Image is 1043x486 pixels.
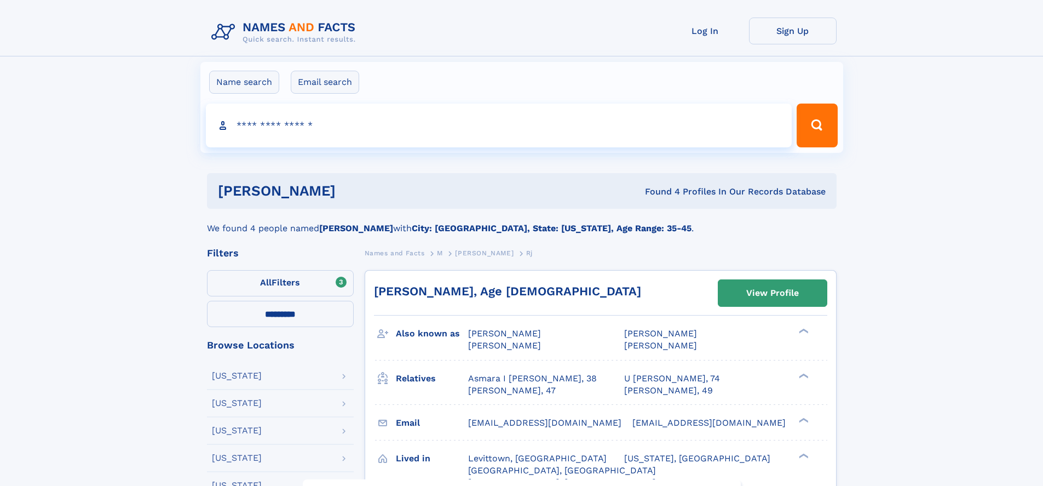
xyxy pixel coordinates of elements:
[796,328,809,335] div: ❯
[291,71,359,94] label: Email search
[207,270,354,296] label: Filters
[437,249,443,257] span: M
[207,209,837,235] div: We found 4 people named with .
[624,385,713,397] a: [PERSON_NAME], 49
[797,104,837,147] button: Search Button
[319,223,393,233] b: [PERSON_NAME]
[212,454,262,462] div: [US_STATE]
[468,340,541,351] span: [PERSON_NAME]
[207,18,365,47] img: Logo Names and Facts
[437,246,443,260] a: M
[218,184,491,198] h1: [PERSON_NAME]
[209,71,279,94] label: Name search
[212,426,262,435] div: [US_STATE]
[624,373,720,385] a: U [PERSON_NAME], 74
[749,18,837,44] a: Sign Up
[374,284,641,298] a: [PERSON_NAME], Age [DEMOGRAPHIC_DATA]
[718,280,827,306] a: View Profile
[260,277,272,288] span: All
[468,385,556,397] a: [PERSON_NAME], 47
[455,246,514,260] a: [PERSON_NAME]
[468,373,597,385] a: Asmara I [PERSON_NAME], 38
[624,453,770,464] span: [US_STATE], [GEOGRAPHIC_DATA]
[632,418,786,428] span: [EMAIL_ADDRESS][DOMAIN_NAME]
[490,186,826,198] div: Found 4 Profiles In Our Records Database
[455,249,514,257] span: [PERSON_NAME]
[365,246,425,260] a: Names and Facts
[396,369,468,388] h3: Relatives
[746,281,799,306] div: View Profile
[661,18,749,44] a: Log In
[206,104,792,147] input: search input
[207,248,354,258] div: Filters
[412,223,692,233] b: City: [GEOGRAPHIC_DATA], State: [US_STATE], Age Range: 35-45
[468,328,541,339] span: [PERSON_NAME]
[796,416,809,424] div: ❯
[624,328,697,339] span: [PERSON_NAME]
[212,371,262,380] div: [US_STATE]
[468,465,656,476] span: [GEOGRAPHIC_DATA], [GEOGRAPHIC_DATA]
[468,418,621,428] span: [EMAIL_ADDRESS][DOMAIN_NAME]
[396,449,468,468] h3: Lived in
[207,340,354,350] div: Browse Locations
[468,453,607,464] span: Levittown, [GEOGRAPHIC_DATA]
[796,452,809,459] div: ❯
[526,249,533,257] span: Rj
[796,372,809,379] div: ❯
[212,399,262,408] div: [US_STATE]
[624,340,697,351] span: [PERSON_NAME]
[396,414,468,432] h3: Email
[396,324,468,343] h3: Also known as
